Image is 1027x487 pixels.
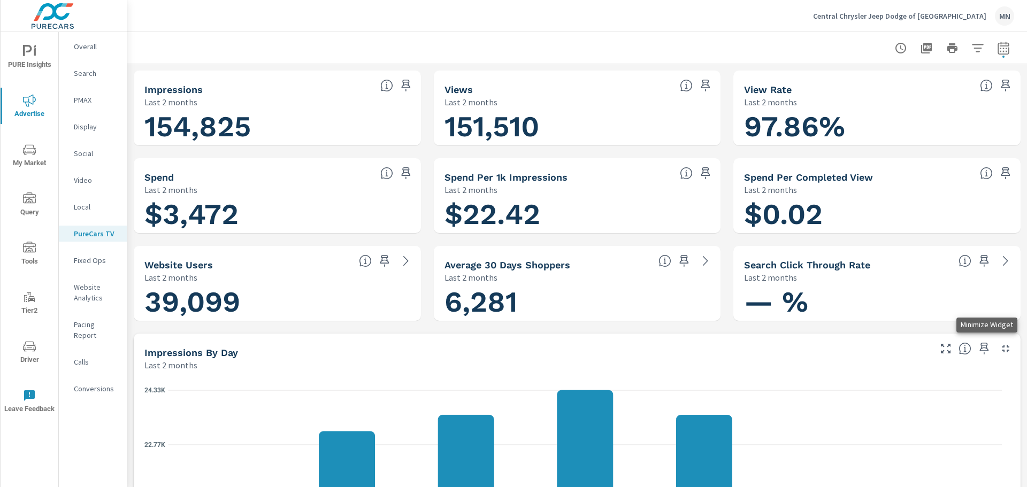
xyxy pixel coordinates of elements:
[4,192,55,219] span: Query
[4,291,55,317] span: Tier2
[144,84,203,95] h5: Impressions
[59,199,127,215] div: Local
[59,172,127,188] div: Video
[74,41,118,52] p: Overall
[59,92,127,108] div: PMAX
[744,183,797,196] p: Last 2 months
[144,284,410,320] h1: 39,099
[380,79,393,92] span: Number of times your connected TV ad was presented to a user. [Source: This data is provided by t...
[74,202,118,212] p: Local
[4,45,55,71] span: PURE Insights
[144,109,410,145] h1: 154,825
[976,252,993,269] span: Save this to your personalized report
[74,319,118,341] p: Pacing Report
[959,254,971,267] span: Percentage of users who viewed your campaigns who clicked through to your website. For example, i...
[744,284,1010,320] h1: — %
[444,183,497,196] p: Last 2 months
[59,38,127,55] div: Overall
[59,316,127,343] div: Pacing Report
[59,65,127,81] div: Search
[144,259,213,270] h5: Website Users
[658,254,671,267] span: A rolling 30 day total of daily Shoppers on the dealership website, averaged over the selected da...
[680,79,693,92] span: Number of times your connected TV ad was viewed completely by a user. [Source: This data is provi...
[959,342,971,355] span: The number of impressions, broken down by the day of the week they occurred.
[144,386,165,394] text: 24.33K
[144,96,197,109] p: Last 2 months
[144,196,410,233] h1: $3,472
[74,282,118,303] p: Website Analytics
[4,242,55,268] span: Tools
[74,121,118,132] p: Display
[74,383,118,394] p: Conversions
[967,37,988,59] button: Apply Filters
[376,252,393,269] span: Save this to your personalized report
[444,172,568,183] h5: Spend Per 1k Impressions
[444,284,710,320] h1: 6,281
[916,37,937,59] button: "Export Report to PDF"
[941,37,963,59] button: Print Report
[144,441,165,449] text: 22.77K
[397,252,415,269] a: See more details in report
[144,347,238,358] h5: Impressions by Day
[997,252,1014,269] a: See more details in report
[59,119,127,135] div: Display
[444,259,570,270] h5: Average 30 Days Shoppers
[144,183,197,196] p: Last 2 months
[676,252,693,269] span: Save this to your personalized report
[444,96,497,109] p: Last 2 months
[744,84,792,95] h5: View Rate
[697,77,714,94] span: Save this to your personalized report
[744,172,873,183] h5: Spend Per Completed View
[4,143,55,169] span: My Market
[744,109,1010,145] h1: 97.86%
[697,165,714,182] span: Save this to your personalized report
[697,252,714,269] a: See more details in report
[359,254,372,267] span: Unique website visitors over the selected time period. [Source: Website Analytics]
[1,32,58,426] div: nav menu
[397,165,415,182] span: Save this to your personalized report
[937,340,954,357] button: Make Fullscreen
[397,77,415,94] span: Save this to your personalized report
[813,11,986,21] p: Central Chrysler Jeep Dodge of [GEOGRAPHIC_DATA]
[380,167,393,180] span: Cost of your connected TV ad campaigns. [Source: This data is provided by the video advertising p...
[59,354,127,370] div: Calls
[997,165,1014,182] span: Save this to your personalized report
[74,228,118,239] p: PureCars TV
[144,271,197,284] p: Last 2 months
[4,389,55,415] span: Leave Feedback
[59,226,127,242] div: PureCars TV
[74,148,118,159] p: Social
[4,340,55,366] span: Driver
[74,175,118,185] p: Video
[444,196,710,233] h1: $22.42
[4,94,55,120] span: Advertise
[744,196,1010,233] h1: $0.02
[744,259,870,270] h5: Search Click Through Rate
[74,95,118,105] p: PMAX
[995,6,1014,26] div: MN
[59,279,127,306] div: Website Analytics
[74,68,118,79] p: Search
[744,271,797,284] p: Last 2 months
[144,172,174,183] h5: Spend
[59,145,127,161] div: Social
[74,357,118,367] p: Calls
[59,252,127,268] div: Fixed Ops
[144,359,197,372] p: Last 2 months
[74,255,118,266] p: Fixed Ops
[993,37,1014,59] button: Select Date Range
[444,271,497,284] p: Last 2 months
[980,167,993,180] span: Total spend per 1,000 impressions. [Source: This data is provided by the video advertising platform]
[59,381,127,397] div: Conversions
[980,79,993,92] span: Percentage of Impressions where the ad was viewed completely. “Impressions” divided by “Views”. [...
[997,77,1014,94] span: Save this to your personalized report
[680,167,693,180] span: Total spend per 1,000 impressions. [Source: This data is provided by the video advertising platform]
[444,109,710,145] h1: 151,510
[744,96,797,109] p: Last 2 months
[444,84,473,95] h5: Views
